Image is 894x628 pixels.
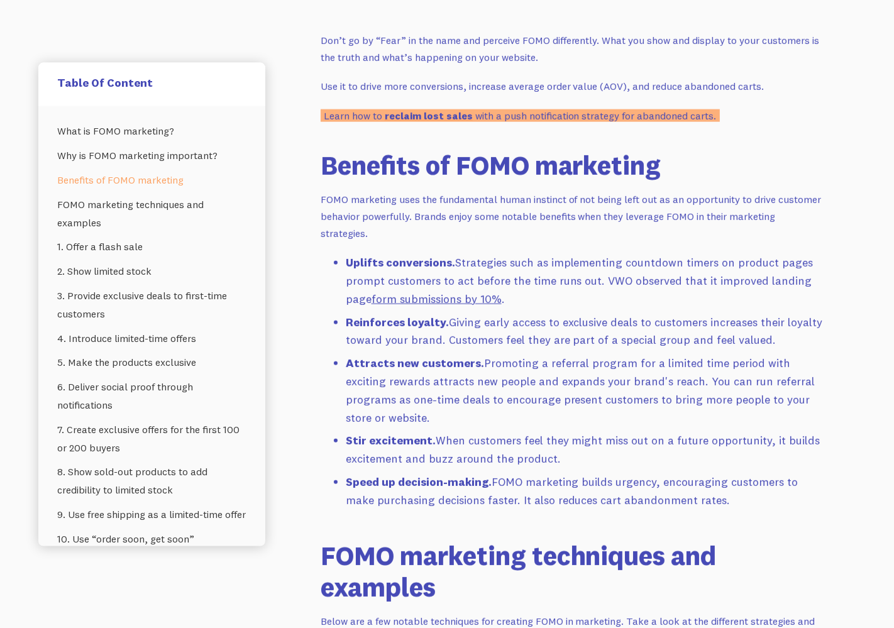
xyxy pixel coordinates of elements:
strong: Speed up decision-making. [346,475,492,489]
a: 10. Use “order soon, get soon” notifications [57,527,246,570]
a: reclaim lost sales [385,109,473,122]
strong: Uplifts conversions. [346,255,455,270]
li: Giving early access to exclusive deals to customers increases their loyalty toward your brand. Cu... [346,314,824,350]
a: Why is FOMO marketing important? [57,143,246,168]
a: 3. Provide exclusive deals to first-time customers [57,284,246,326]
h2: Benefits of FOMO marketing [321,150,824,181]
li: When customers feel they might miss out on a future opportunity, it builds excitement and buzz ar... [346,432,824,468]
strong: Attracts new customers. [346,356,484,370]
a: 2. Show limited stock [57,259,246,284]
li: Promoting a referral program for a limited time period with exciting rewards attracts new people ... [346,355,824,427]
p: Don’t go by “Fear” in the name and perceive FOMO differently. What you show and display to your c... [321,32,824,65]
a: What is FOMO marketing? [57,119,246,143]
strong: Reinforces loyalty. [346,315,449,329]
a: ‍Benefits of FOMO marketing [57,168,246,192]
p: Use it to drive more conversions, increase average order value (AOV), and reduce abandoned carts. [321,78,824,95]
span: Learn how to with a push notification strategy for abandoned carts. [321,109,720,122]
a: 8. Show sold-out products to add credibility to limited stock [57,460,246,502]
a: form submissions by 10% [372,292,502,306]
p: FOMO marketing uses the fundamental human instinct of not being left out as an opportunity to dri... [321,191,824,241]
a: 9. Use free shipping as a limited-time offer [57,502,246,527]
h2: FOMO marketing techniques and examples [321,540,824,603]
strong: Stir excitement. [346,433,436,448]
h5: Table Of Content [57,75,246,90]
a: FOMO marketing techniques and examples [57,192,246,235]
li: Strategies such as implementing countdown timers on product pages prompt customers to act before ... [346,254,824,308]
a: 1. Offer a flash sale [57,234,246,259]
a: 6. Deliver social proof through notifications [57,375,246,417]
a: 7. Create exclusive offers for the first 100 or 200 buyers [57,417,246,460]
li: FOMO marketing builds urgency, encouraging customers to make purchasing decisions faster. It also... [346,473,824,510]
a: 5. Make the products exclusive [57,350,246,375]
a: 4. Introduce limited-time offers [57,326,246,351]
